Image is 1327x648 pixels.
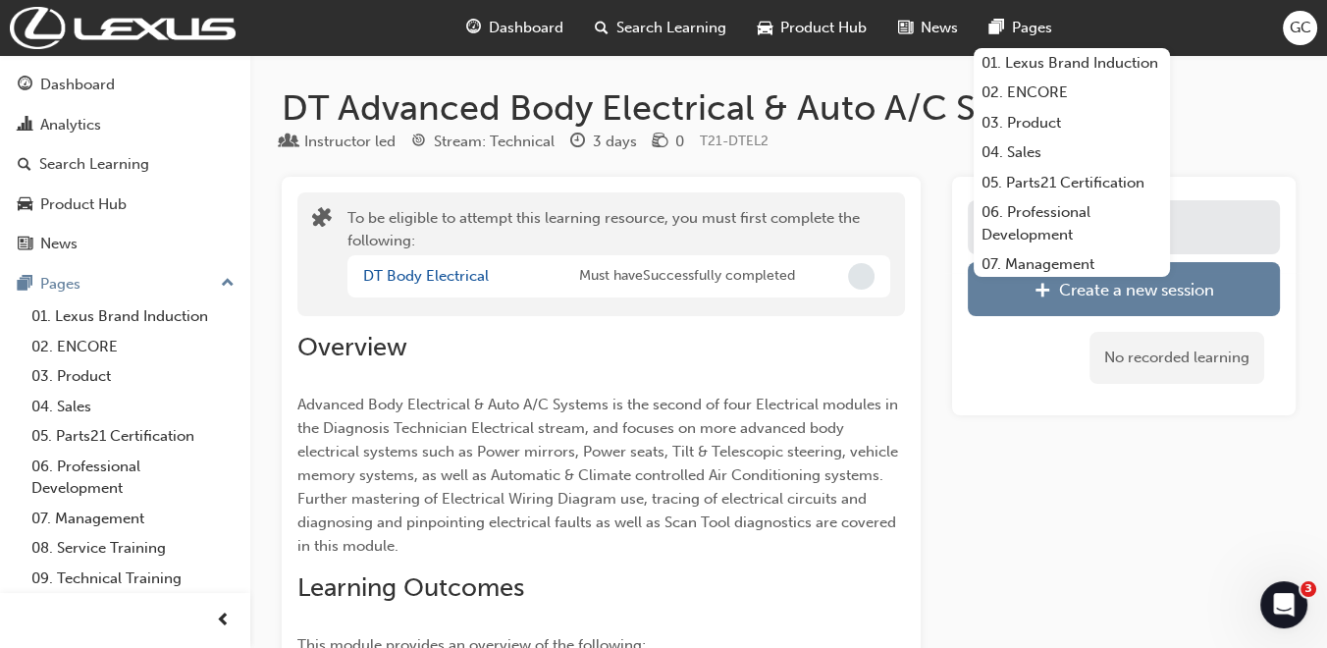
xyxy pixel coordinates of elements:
[40,193,127,216] div: Product Hub
[848,263,875,290] span: Incomplete
[40,74,115,96] div: Dashboard
[1035,282,1051,301] span: plus-icon
[216,609,231,633] span: prev-icon
[974,249,1170,280] a: 07. Management
[24,533,242,564] a: 08. Service Training
[24,301,242,332] a: 01. Lexus Brand Induction
[8,67,242,103] a: Dashboard
[347,207,890,301] div: To be eligible to attempt this learning resource, you must first complete the following:
[1012,17,1052,39] span: Pages
[451,8,579,48] a: guage-iconDashboard
[780,17,867,39] span: Product Hub
[8,266,242,302] button: Pages
[10,7,236,49] img: Trak
[675,131,684,153] div: 0
[1260,581,1307,628] iframe: Intercom live chat
[974,137,1170,168] a: 04. Sales
[24,452,242,504] a: 06. Professional Development
[700,133,769,149] span: Learning resource code
[974,48,1170,79] a: 01. Lexus Brand Induction
[974,168,1170,198] a: 05. Parts21 Certification
[742,8,882,48] a: car-iconProduct Hub
[24,564,242,594] a: 09. Technical Training
[24,361,242,392] a: 03. Product
[18,276,32,294] span: pages-icon
[882,8,974,48] a: news-iconNews
[297,572,524,603] span: Learning Outcomes
[466,16,481,40] span: guage-icon
[1059,280,1214,299] div: Create a new session
[24,504,242,534] a: 07. Management
[39,153,149,176] div: Search Learning
[8,107,242,143] a: Analytics
[8,146,242,183] a: Search Learning
[221,271,235,297] span: up-icon
[974,197,1170,249] a: 06. Professional Development
[24,421,242,452] a: 05. Parts21 Certification
[595,16,609,40] span: search-icon
[18,236,32,253] span: news-icon
[1300,581,1316,597] span: 3
[297,332,407,362] span: Overview
[40,233,78,255] div: News
[593,131,637,153] div: 3 days
[282,134,296,151] span: learningResourceType_INSTRUCTOR_LED-icon
[411,130,555,154] div: Stream
[974,108,1170,138] a: 03. Product
[434,131,555,153] div: Stream: Technical
[1283,11,1317,45] button: GC
[40,114,101,136] div: Analytics
[974,78,1170,108] a: 02. ENCORE
[489,17,563,39] span: Dashboard
[40,273,80,296] div: Pages
[570,134,585,151] span: clock-icon
[1290,17,1311,39] span: GC
[968,200,1280,254] a: Edit
[570,130,637,154] div: Duration
[411,134,426,151] span: target-icon
[18,156,31,174] span: search-icon
[989,16,1004,40] span: pages-icon
[312,209,332,232] span: puzzle-icon
[921,17,958,39] span: News
[8,187,242,223] a: Product Hub
[18,77,32,94] span: guage-icon
[974,8,1068,48] a: pages-iconPages
[616,17,726,39] span: Search Learning
[758,16,772,40] span: car-icon
[898,16,913,40] span: news-icon
[8,63,242,266] button: DashboardAnalyticsSearch LearningProduct HubNews
[18,196,32,214] span: car-icon
[304,131,396,153] div: Instructor led
[363,267,489,285] a: DT Body Electrical
[8,226,242,262] a: News
[653,134,667,151] span: money-icon
[579,8,742,48] a: search-iconSearch Learning
[24,392,242,422] a: 04. Sales
[282,130,396,154] div: Type
[968,262,1280,316] a: Create a new session
[18,117,32,135] span: chart-icon
[579,265,795,288] span: Must have Successfully completed
[282,86,1296,130] h1: DT Advanced Body Electrical & Auto A/C Systems
[653,130,684,154] div: Price
[24,332,242,362] a: 02. ENCORE
[297,396,902,555] span: Advanced Body Electrical & Auto A/C Systems is the second of four Electrical modules in the Diagn...
[1089,332,1264,384] div: No recorded learning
